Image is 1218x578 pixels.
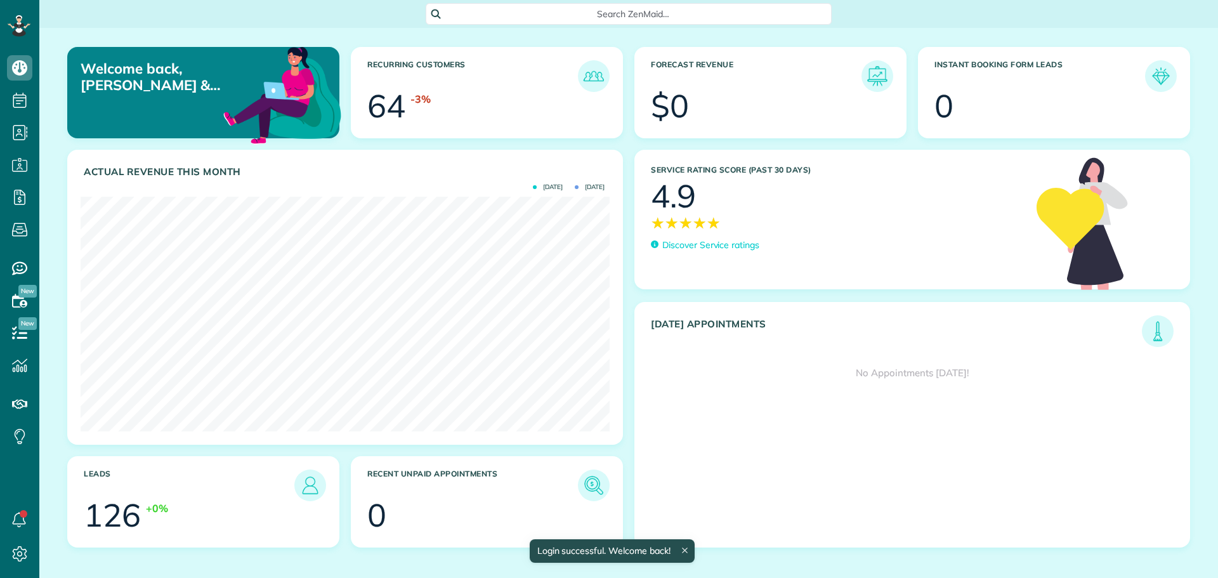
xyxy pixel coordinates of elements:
[18,317,37,330] span: New
[410,92,431,107] div: -3%
[651,60,861,92] h3: Forecast Revenue
[221,32,344,155] img: dashboard_welcome-42a62b7d889689a78055ac9021e634bf52bae3f8056760290aed330b23ab8690.png
[1148,63,1174,89] img: icon_form_leads-04211a6a04a5b2264e4ee56bc0799ec3eb69b7e499cbb523a139df1d13a81ae0.png
[84,499,141,531] div: 126
[679,212,693,234] span: ★
[575,184,605,190] span: [DATE]
[665,212,679,234] span: ★
[651,212,665,234] span: ★
[651,90,689,122] div: $0
[934,60,1145,92] h3: Instant Booking Form Leads
[146,501,168,516] div: +0%
[581,63,606,89] img: icon_recurring_customers-cf858462ba22bcd05b5a5880d41d6543d210077de5bb9ebc9590e49fd87d84ed.png
[81,60,252,94] p: Welcome back, [PERSON_NAME] & [PERSON_NAME]!
[651,319,1142,347] h3: [DATE] Appointments
[367,60,578,92] h3: Recurring Customers
[529,539,694,563] div: Login successful. Welcome back!
[662,239,759,252] p: Discover Service ratings
[934,90,953,122] div: 0
[651,239,759,252] a: Discover Service ratings
[367,499,386,531] div: 0
[1145,319,1170,344] img: icon_todays_appointments-901f7ab196bb0bea1936b74009e4eb5ffbc2d2711fa7634e0d609ed5ef32b18b.png
[635,347,1189,399] div: No Appointments [DATE]!
[651,180,696,212] div: 4.9
[84,470,294,501] h3: Leads
[533,184,563,190] span: [DATE]
[18,285,37,298] span: New
[367,90,405,122] div: 64
[84,166,610,178] h3: Actual Revenue this month
[707,212,721,234] span: ★
[367,470,578,501] h3: Recent unpaid appointments
[865,63,890,89] img: icon_forecast_revenue-8c13a41c7ed35a8dcfafea3cbb826a0462acb37728057bba2d056411b612bbbe.png
[693,212,707,234] span: ★
[581,473,606,498] img: icon_unpaid_appointments-47b8ce3997adf2238b356f14209ab4cced10bd1f174958f3ca8f1d0dd7fffeee.png
[298,473,323,498] img: icon_leads-1bed01f49abd5b7fead27621c3d59655bb73ed531f8eeb49469d10e621d6b896.png
[651,166,1024,174] h3: Service Rating score (past 30 days)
